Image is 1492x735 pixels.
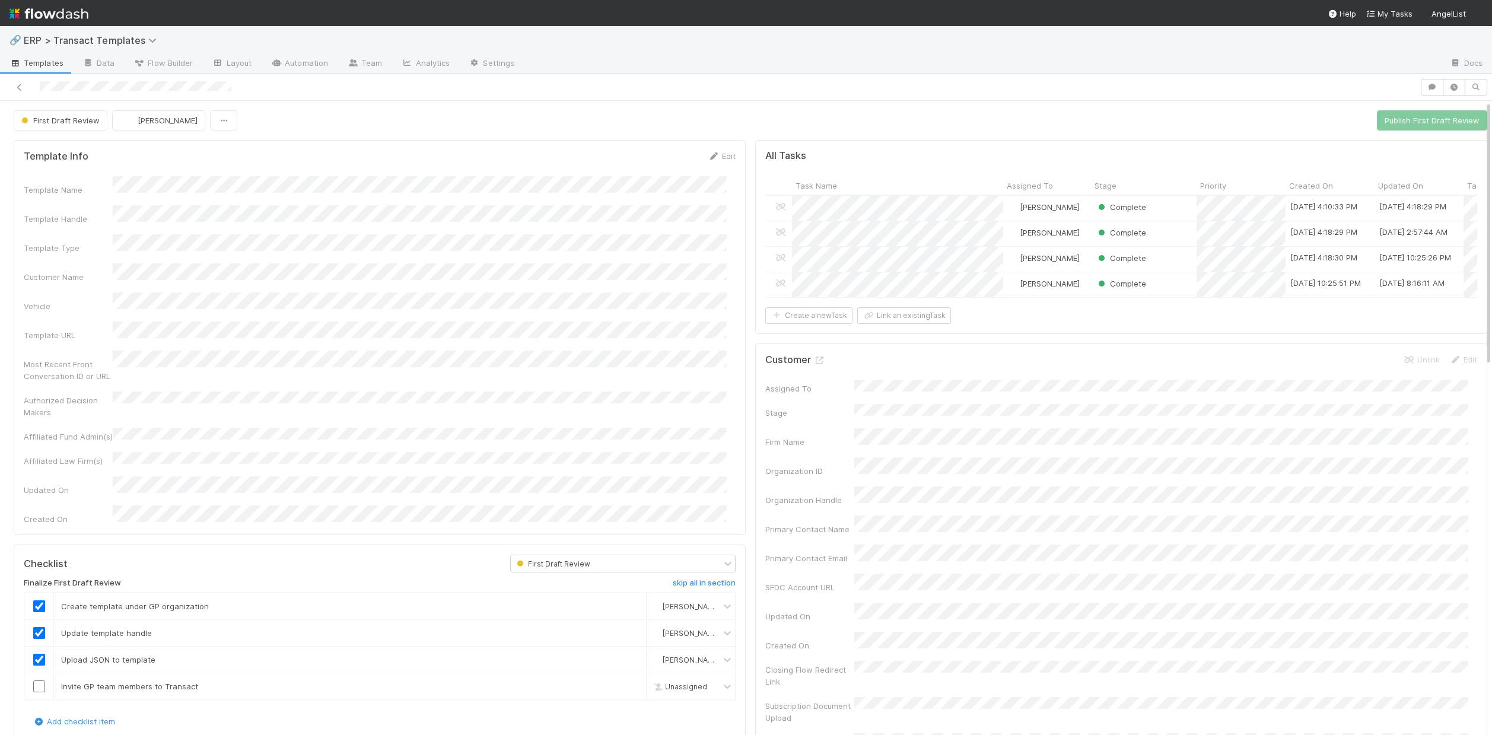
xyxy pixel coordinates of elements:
img: avatar_ef15843f-6fde-4057-917e-3fb236f438ca.png [122,114,134,126]
span: ERP > Transact Templates [24,34,163,46]
div: [PERSON_NAME] [1008,252,1080,264]
div: [DATE] 4:18:29 PM [1290,226,1357,238]
span: First Draft Review [514,559,590,568]
div: [DATE] 4:18:30 PM [1290,252,1357,263]
h5: Template Info [24,151,88,163]
span: Updated On [1378,180,1423,192]
a: Edit [1449,355,1477,364]
span: Assigned To [1007,180,1053,192]
span: Unassigned [651,682,707,691]
button: First Draft Review [14,110,107,131]
div: Vehicle [24,300,113,312]
span: Priority [1200,180,1226,192]
div: Primary Contact Name [765,523,854,535]
div: Affiliated Fund Admin(s) [24,431,113,443]
div: Updated On [765,610,854,622]
a: Edit [708,151,736,161]
span: Update template handle [61,628,152,638]
button: Publish First Draft Review [1377,110,1487,131]
span: Templates [9,57,63,69]
span: Complete [1096,253,1146,263]
div: [DATE] 10:25:51 PM [1290,277,1361,289]
a: Analytics [392,55,460,74]
div: Closing Flow Redirect Link [765,664,854,688]
a: Data [73,55,124,74]
div: Template Type [24,242,113,254]
div: Template URL [24,329,113,341]
a: Unlink [1403,355,1440,364]
h5: All Tasks [765,150,806,162]
div: Most Recent Front Conversation ID or URL [24,358,113,382]
button: [PERSON_NAME] [112,110,205,131]
div: Assigned To [765,383,854,394]
div: [DATE] 4:18:29 PM [1379,201,1446,212]
div: Complete [1096,201,1146,213]
span: [PERSON_NAME] [1020,253,1080,263]
img: avatar_ec9c1780-91d7-48bb-898e-5f40cebd5ff8.png [1009,279,1018,288]
div: Created On [765,639,854,651]
span: Created On [1289,180,1333,192]
div: Subscription Document Upload [765,700,854,724]
span: [PERSON_NAME] [138,116,198,125]
a: Add checklist item [33,717,115,726]
span: Complete [1096,202,1146,212]
div: Organization ID [765,465,854,477]
img: avatar_11833ecc-818b-4748-aee0-9d6cf8466369.png [1009,228,1018,237]
span: Task Name [796,180,837,192]
div: [PERSON_NAME] [1008,201,1080,213]
img: avatar_ef15843f-6fde-4057-917e-3fb236f438ca.png [1471,8,1483,20]
div: Template Name [24,184,113,196]
div: Created On [24,513,113,525]
div: Authorized Decision Makers [24,394,113,418]
div: Complete [1096,227,1146,238]
a: Layout [203,55,262,74]
span: Flow Builder [133,57,193,69]
span: AngelList [1431,9,1466,18]
div: [DATE] 2:57:44 AM [1379,226,1448,238]
a: Automation [261,55,338,74]
h6: Finalize First Draft Review [24,578,121,588]
img: avatar_ec9c1780-91d7-48bb-898e-5f40cebd5ff8.png [651,655,661,664]
div: [PERSON_NAME] [1008,278,1080,289]
a: My Tasks [1366,8,1413,20]
a: Flow Builder [124,55,202,74]
div: Firm Name [765,436,854,448]
span: [PERSON_NAME] [663,629,721,638]
a: Docs [1440,55,1492,74]
button: Link an existingTask [857,307,951,324]
a: Settings [459,55,524,74]
div: Complete [1096,278,1146,289]
h5: Customer [765,354,825,366]
h6: skip all in section [673,578,736,588]
div: Stage [765,407,854,419]
div: Organization Handle [765,494,854,506]
div: Primary Contact Email [765,552,854,564]
span: First Draft Review [19,116,100,125]
img: logo-inverted-e16ddd16eac7371096b0.svg [9,4,88,24]
div: Customer Name [24,271,113,283]
span: [PERSON_NAME] [663,602,721,611]
div: [DATE] 10:25:26 PM [1379,252,1451,263]
div: Complete [1096,252,1146,264]
span: [PERSON_NAME] [1020,228,1080,237]
img: avatar_ec9c1780-91d7-48bb-898e-5f40cebd5ff8.png [651,602,661,611]
div: [DATE] 8:16:11 AM [1379,277,1445,289]
h5: Checklist [24,558,68,570]
span: [PERSON_NAME] [1020,279,1080,288]
div: Affiliated Law Firm(s) [24,455,113,467]
span: [PERSON_NAME] [1020,202,1080,212]
span: Stage [1095,180,1116,192]
span: Upload JSON to template [61,655,155,664]
div: Updated On [24,484,113,496]
button: Create a newTask [765,307,852,324]
div: Help [1328,8,1356,20]
span: 🔗 [9,35,21,45]
div: SFDC Account URL [765,581,854,593]
span: Complete [1096,228,1146,237]
span: [PERSON_NAME] [663,656,721,664]
span: Create template under GP organization [61,602,209,611]
div: [DATE] 4:10:33 PM [1290,201,1357,212]
span: Invite GP team members to Transact [61,682,198,691]
div: [PERSON_NAME] [1008,227,1080,238]
a: Team [338,55,392,74]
